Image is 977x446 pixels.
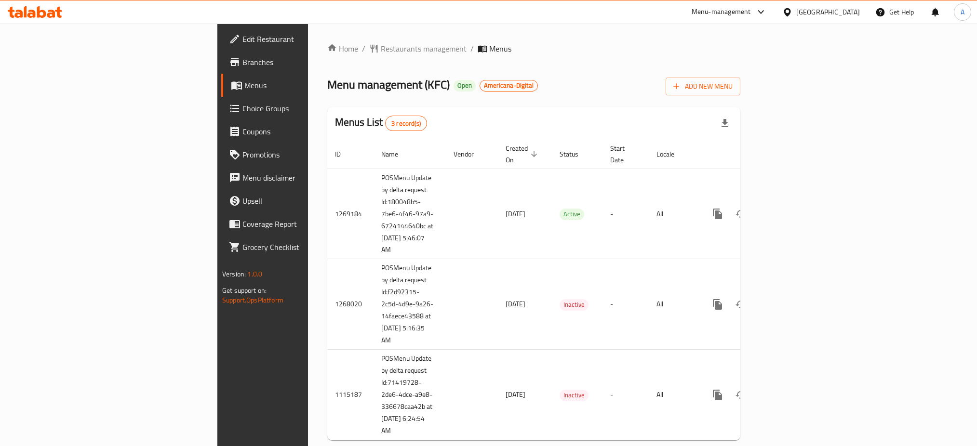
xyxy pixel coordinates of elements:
td: POSMenu Update by delta request Id:180048b5-7be6-4f46-97a9-6724144640bc at [DATE] 5:46:07 AM [374,169,446,259]
span: Inactive [560,299,589,310]
button: Change Status [729,383,752,407]
a: Choice Groups [221,97,381,120]
a: Upsell [221,189,381,212]
a: Promotions [221,143,381,166]
span: Locale [656,148,687,160]
div: Open [454,80,476,92]
td: - [602,169,649,259]
div: Inactive [560,390,589,401]
div: Total records count [385,116,427,131]
span: ID [335,148,353,160]
span: Menus [244,79,373,91]
button: Change Status [729,293,752,316]
a: Grocery Checklist [221,236,381,259]
span: Get support on: [222,284,267,297]
td: All [649,169,698,259]
a: Support.OpsPlatform [222,294,283,306]
span: Name [381,148,411,160]
span: Start Date [610,143,637,166]
button: more [706,293,729,316]
span: Status [560,148,591,160]
table: enhanced table [327,140,806,441]
a: Coupons [221,120,381,143]
button: more [706,383,729,407]
td: - [602,259,649,350]
button: more [706,202,729,225]
span: Edit Restaurant [242,33,373,45]
a: Branches [221,51,381,74]
span: Inactive [560,390,589,401]
span: Created On [506,143,540,166]
a: Restaurants management [369,43,467,54]
th: Actions [698,140,806,169]
td: All [649,259,698,350]
a: Edit Restaurant [221,27,381,51]
span: 3 record(s) [386,119,427,128]
span: Active [560,209,584,220]
span: Version: [222,268,246,280]
span: Coupons [242,126,373,137]
a: Menu disclaimer [221,166,381,189]
a: Menus [221,74,381,97]
span: Restaurants management [381,43,467,54]
span: A [961,7,964,17]
span: Choice Groups [242,103,373,114]
button: Change Status [729,202,752,225]
span: Menu disclaimer [242,172,373,184]
span: Coverage Report [242,218,373,230]
td: POSMenu Update by delta request Id:f2d92315-2c5d-4d9e-9a26-14faece43588 at [DATE] 5:16:35 AM [374,259,446,350]
span: Menus [489,43,511,54]
span: Menu management ( KFC ) [327,74,450,95]
li: / [470,43,474,54]
span: Add New Menu [673,80,733,92]
a: Coverage Report [221,212,381,236]
span: [DATE] [506,208,525,220]
td: POSMenu Update by delta request Id:71419728-2de6-4dce-a9e8-336678caa42b at [DATE] 6:24:54 AM [374,350,446,440]
td: All [649,350,698,440]
div: Menu-management [692,6,751,18]
span: 1.0.0 [247,268,262,280]
td: - [602,350,649,440]
nav: breadcrumb [327,43,740,54]
span: [DATE] [506,388,525,401]
span: [DATE] [506,298,525,310]
h2: Menus List [335,115,427,131]
div: Export file [713,112,736,135]
span: Upsell [242,195,373,207]
span: Open [454,81,476,90]
div: [GEOGRAPHIC_DATA] [796,7,860,17]
span: Vendor [454,148,486,160]
span: Branches [242,56,373,68]
button: Add New Menu [666,78,740,95]
span: Americana-Digital [480,81,537,90]
span: Grocery Checklist [242,241,373,253]
span: Promotions [242,149,373,160]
